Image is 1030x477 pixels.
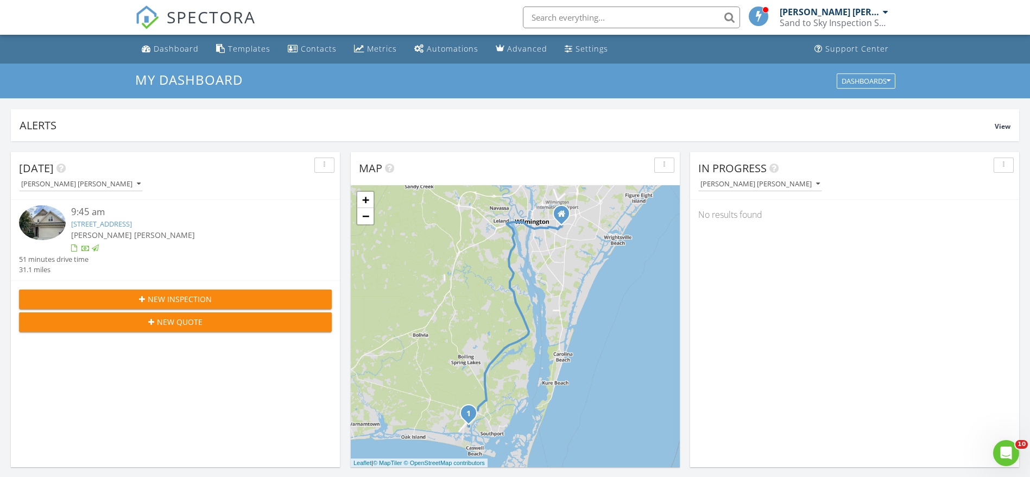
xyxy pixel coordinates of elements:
[690,200,1019,229] div: No results found
[837,73,895,89] button: Dashboards
[373,460,402,466] a: © MapTiler
[19,177,143,192] button: [PERSON_NAME] [PERSON_NAME]
[19,254,89,265] div: 51 minutes drive time
[19,161,54,175] span: [DATE]
[357,192,374,208] a: Zoom in
[825,43,889,54] div: Support Center
[576,43,608,54] div: Settings
[698,177,822,192] button: [PERSON_NAME] [PERSON_NAME]
[491,39,552,59] a: Advanced
[20,118,995,133] div: Alerts
[507,43,547,54] div: Advanced
[357,208,374,224] a: Zoom out
[810,39,893,59] a: Support Center
[353,460,371,466] a: Leaflet
[71,219,132,229] a: [STREET_ADDRESS]
[561,214,568,220] div: 3507 Ashley Circle, Wilmington NC 28403
[135,15,256,37] a: SPECTORA
[157,316,203,328] span: New Quote
[469,413,475,419] div: 4157 Cambridge Cove Rd, Southport, NC 28461
[466,410,471,418] i: 1
[1015,440,1028,449] span: 10
[137,39,203,59] a: Dashboard
[283,39,341,59] a: Contacts
[19,205,332,275] a: 9:45 am [STREET_ADDRESS] [PERSON_NAME] [PERSON_NAME] 51 minutes drive time 31.1 miles
[427,43,478,54] div: Automations
[700,180,820,188] div: [PERSON_NAME] [PERSON_NAME]
[71,205,306,219] div: 9:45 am
[780,17,888,28] div: Sand to Sky Inspection Services, LLC
[19,312,332,332] button: New Quote
[228,43,270,54] div: Templates
[359,161,382,175] span: Map
[993,440,1019,466] iframe: Intercom live chat
[19,265,89,275] div: 31.1 miles
[212,39,275,59] a: Templates
[154,43,199,54] div: Dashboard
[698,161,767,175] span: In Progress
[523,7,740,28] input: Search everything...
[21,180,141,188] div: [PERSON_NAME] [PERSON_NAME]
[351,459,488,468] div: |
[148,293,212,305] span: New Inspection
[167,5,256,28] span: SPECTORA
[19,205,66,240] img: 9362290%2Fcover_photos%2FRyoEK5EsXh5kZJKCWmmd%2Fsmall.jpg
[71,230,195,240] span: [PERSON_NAME] [PERSON_NAME]
[780,7,880,17] div: [PERSON_NAME] [PERSON_NAME]
[842,77,890,85] div: Dashboards
[135,71,243,89] span: My Dashboard
[410,39,483,59] a: Automations (Basic)
[301,43,337,54] div: Contacts
[367,43,397,54] div: Metrics
[560,39,612,59] a: Settings
[135,5,159,29] img: The Best Home Inspection Software - Spectora
[19,290,332,309] button: New Inspection
[995,122,1010,131] span: View
[350,39,401,59] a: Metrics
[404,460,485,466] a: © OpenStreetMap contributors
